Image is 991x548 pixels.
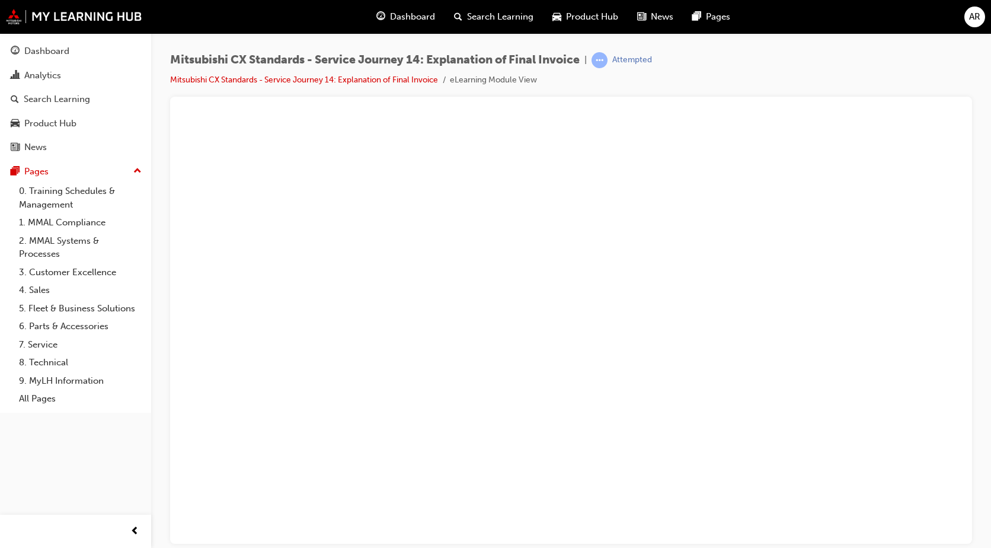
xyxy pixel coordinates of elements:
div: Search Learning [24,93,90,106]
span: Dashboard [390,10,435,24]
a: 2. MMAL Systems & Processes [14,232,146,263]
span: Product Hub [566,10,618,24]
span: chart-icon [11,71,20,81]
a: guage-iconDashboard [367,5,445,29]
span: pages-icon [11,167,20,177]
a: 5. Fleet & Business Solutions [14,300,146,318]
span: prev-icon [130,524,139,539]
span: search-icon [454,9,462,24]
div: Analytics [24,69,61,82]
a: All Pages [14,390,146,408]
div: Product Hub [24,117,76,130]
img: mmal [6,9,142,24]
span: News [651,10,673,24]
span: pages-icon [692,9,701,24]
a: 0. Training Schedules & Management [14,182,146,214]
span: learningRecordVerb_ATTEMPT-icon [592,52,608,68]
button: Pages [5,161,146,183]
button: DashboardAnalyticsSearch LearningProduct HubNews [5,38,146,161]
div: Pages [24,165,49,179]
div: Attempted [612,55,652,66]
span: Search Learning [467,10,533,24]
a: Dashboard [5,40,146,62]
a: car-iconProduct Hub [543,5,628,29]
span: up-icon [133,164,142,179]
span: Mitsubishi CX Standards - Service Journey 14: Explanation of Final Invoice [170,53,580,67]
span: news-icon [637,9,646,24]
a: 9. MyLH Information [14,372,146,390]
span: AR [969,10,980,24]
li: eLearning Module View [450,74,537,87]
a: 1. MMAL Compliance [14,214,146,232]
span: guage-icon [376,9,385,24]
a: news-iconNews [628,5,683,29]
div: News [24,141,47,154]
a: pages-iconPages [683,5,740,29]
a: News [5,136,146,158]
a: 8. Technical [14,353,146,372]
a: Mitsubishi CX Standards - Service Journey 14: Explanation of Final Invoice [170,75,438,85]
div: Dashboard [24,44,69,58]
a: Product Hub [5,113,146,135]
span: news-icon [11,142,20,153]
span: car-icon [11,119,20,129]
a: Analytics [5,65,146,87]
span: search-icon [11,94,19,105]
span: guage-icon [11,46,20,57]
span: | [584,53,587,67]
a: 3. Customer Excellence [14,263,146,282]
a: 7. Service [14,336,146,354]
a: 4. Sales [14,281,146,300]
a: 6. Parts & Accessories [14,317,146,336]
a: Search Learning [5,88,146,110]
span: Pages [706,10,730,24]
button: AR [964,7,985,27]
a: search-iconSearch Learning [445,5,543,29]
span: car-icon [552,9,561,24]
